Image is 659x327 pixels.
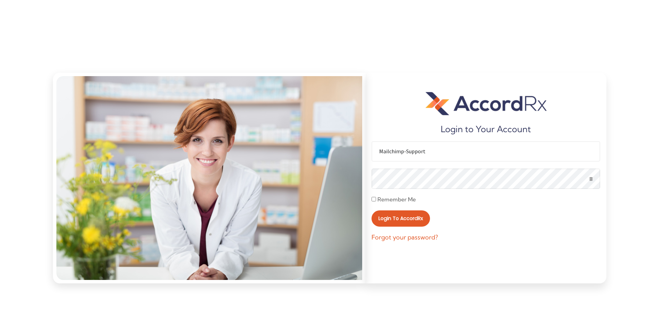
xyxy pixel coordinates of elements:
button: Show password [584,171,599,186]
span: Login to AccordRx [378,216,423,221]
h5: Login to Your Account [441,124,531,134]
input: Username or Email Address [372,141,600,162]
input: Remember Me [372,197,376,201]
span: Remember Me [377,196,416,203]
button: Login to AccordRx [372,210,430,227]
a: Forgot your password? [372,234,438,241]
